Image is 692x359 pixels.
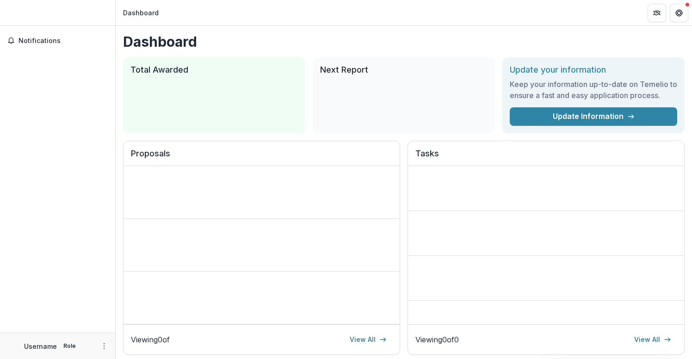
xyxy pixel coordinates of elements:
p: Role [61,342,79,350]
a: Update Information [510,107,677,126]
h2: Next Report [320,65,488,75]
a: View All [344,332,392,347]
button: Partners [648,4,666,22]
span: Notifications [19,37,108,45]
nav: breadcrumb [119,6,162,19]
h2: Tasks [415,149,677,166]
p: Viewing 0 of [131,334,170,345]
p: Username [24,341,57,351]
button: Notifications [4,33,111,48]
button: Get Help [670,4,688,22]
h1: Dashboard [123,33,685,50]
a: View All [629,332,677,347]
h2: Total Awarded [130,65,298,75]
div: Dashboard [123,8,159,18]
p: Viewing 0 of 0 [415,334,459,345]
button: More [99,340,110,352]
h2: Update your information [510,65,677,75]
h2: Proposals [131,149,392,166]
h3: Keep your information up-to-date on Temelio to ensure a fast and easy application process. [510,79,677,101]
